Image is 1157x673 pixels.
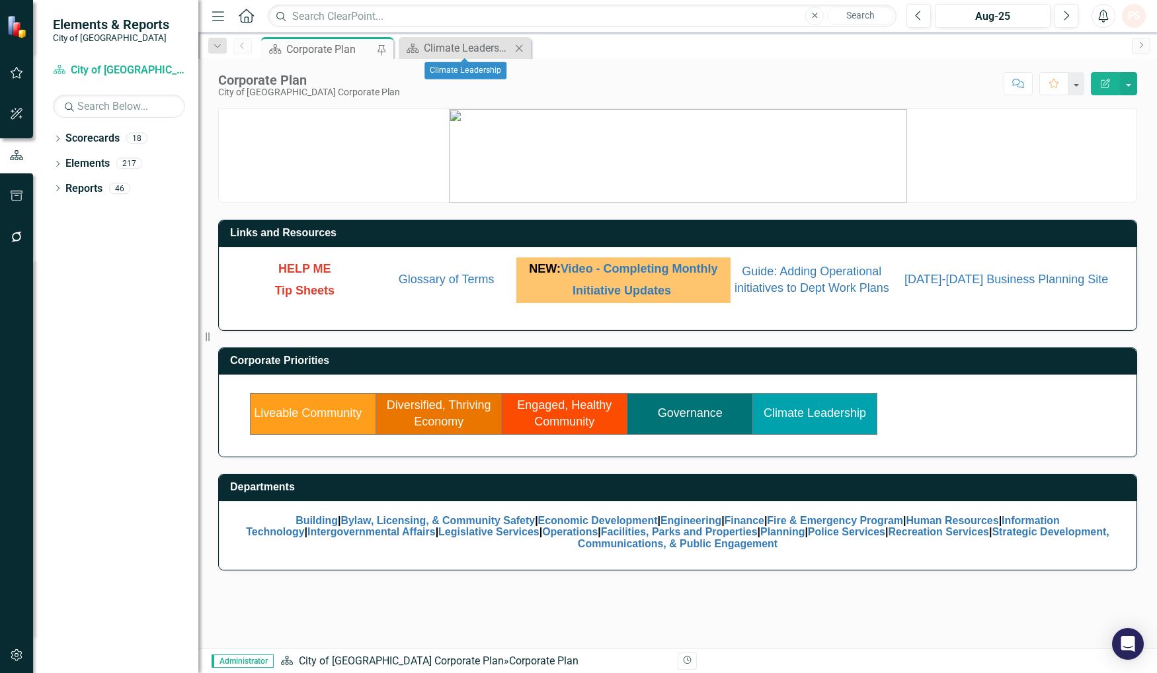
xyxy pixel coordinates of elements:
a: Diversified, Thriving Economy [387,398,491,429]
span: Administrator [212,654,274,668]
a: Climate Leadership [402,40,511,56]
span: Search [846,10,875,21]
a: Recreation Services [888,526,989,537]
a: Scorecards [65,131,120,146]
a: Operations [542,526,598,537]
a: Video - Completing Monthly [561,262,718,275]
a: Planning [760,526,805,537]
a: Engaged, Healthy Community [517,398,612,429]
a: Glossary of Terms [399,273,495,286]
div: Climate Leadership [424,62,506,79]
div: Corporate Plan [218,73,400,87]
div: Corporate Plan [286,41,374,58]
button: PS [1122,4,1146,28]
a: Information Technology [246,515,1060,538]
a: HELP ME [278,264,331,275]
a: Liveable Community [254,406,362,420]
a: Economic Development [538,515,658,526]
a: Finance [725,515,764,526]
img: ClearPoint Strategy [7,15,30,38]
a: Police Services [808,526,885,537]
h3: Links and Resources [230,227,1130,239]
span: Tip Sheets [274,284,335,297]
a: [DATE]-[DATE] Business Planning Site [904,273,1108,286]
a: Guide: Adding Operational initiatives to Dept Work Plans [735,267,889,294]
a: Intergovernmental Affairs [307,526,436,537]
span: HELP ME [278,262,331,275]
a: Elements [65,156,110,171]
a: Human Resources [906,515,999,526]
div: City of [GEOGRAPHIC_DATA] Corporate Plan [218,87,400,97]
div: Aug-25 [939,9,1046,24]
div: Climate Leadership [424,40,511,56]
a: Governance [658,406,723,420]
button: Search [827,7,893,25]
a: Reports [65,181,102,197]
button: Aug-25 [935,4,1051,28]
h3: Departments [230,481,1130,493]
div: 46 [109,183,130,194]
input: Search ClearPoint... [268,5,897,28]
a: Building [296,515,338,526]
span: NEW: [529,262,717,275]
span: | | | | | | | | | | | | | | | [246,515,1109,549]
a: Strategic Development, Communications, & Public Engagement [578,526,1109,549]
a: Climate Leadership [764,406,866,420]
div: » [280,654,668,669]
a: Engineering [660,515,721,526]
h3: Corporate Priorities [230,355,1130,367]
a: City of [GEOGRAPHIC_DATA] Corporate Plan [299,654,504,667]
span: Elements & Reports [53,17,169,32]
a: City of [GEOGRAPHIC_DATA] Corporate Plan [53,63,185,78]
a: Facilities, Parks and Properties [601,526,758,537]
div: 217 [116,158,142,169]
div: 18 [126,133,147,144]
a: Fire & Emergency Program [767,515,903,526]
span: Guide: Adding Operational initiatives to Dept Work Plans [735,265,889,295]
a: Legislative Services [438,526,539,537]
small: City of [GEOGRAPHIC_DATA] [53,32,169,43]
a: Initiative Updates [573,284,671,297]
a: Tip Sheets [274,286,335,296]
a: Bylaw, Licensing, & Community Safety [340,515,535,526]
input: Search Below... [53,95,185,118]
div: Corporate Plan [509,654,578,667]
div: Open Intercom Messenger [1112,628,1144,660]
